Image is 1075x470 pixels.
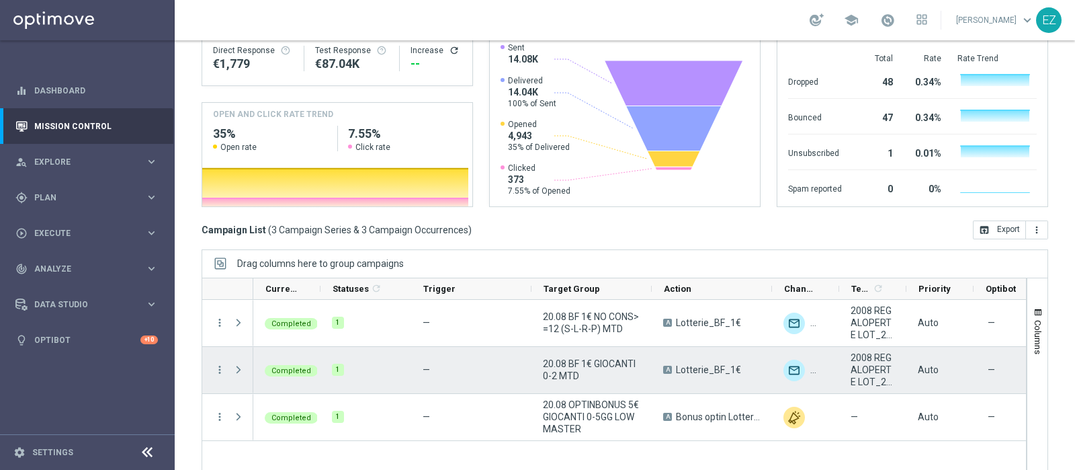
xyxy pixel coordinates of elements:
div: Execute [15,227,145,239]
div: Explore [15,156,145,168]
a: Settings [32,448,73,457]
div: 0.34% [909,106,941,127]
span: 35% of Delivered [508,142,570,153]
i: keyboard_arrow_right [145,155,158,168]
i: keyboard_arrow_right [145,298,158,311]
div: 1 [332,411,344,423]
span: Auto [918,364,939,375]
span: 2008 REGALOPERTE LOT_2025_08_20 [851,352,895,388]
div: Press SPACE to select this row. [202,300,253,347]
span: Bonus optin Lotterie [676,411,761,423]
span: school [844,13,859,28]
span: A [663,366,672,374]
multiple-options-button: Export to CSV [973,224,1048,235]
span: Sent [508,42,538,53]
span: Columns [1033,320,1043,354]
span: Calculate column [871,281,884,296]
div: Analyze [15,263,145,275]
a: [PERSON_NAME]keyboard_arrow_down [955,10,1036,30]
i: keyboard_arrow_right [145,227,158,239]
span: Click rate [355,142,390,153]
div: 0.01% [909,141,941,163]
colored-tag: Completed [265,411,318,424]
button: Mission Control [15,121,159,132]
span: 14.08K [508,53,538,65]
span: 100% of Sent [508,98,556,109]
div: Test Response [315,45,389,56]
colored-tag: Completed [265,364,318,377]
span: — [423,412,430,422]
div: Unsubscribed [788,141,842,163]
a: Optibot [34,322,140,358]
img: Other [783,407,805,428]
span: 20.08 BF 1€ NO CONS>=12 (S-L-R-P) MTD [543,311,640,335]
span: Current Status [265,284,298,294]
span: Trigger [423,284,456,294]
i: refresh [371,283,382,294]
span: Data Studio [34,301,145,309]
button: gps_fixed Plan keyboard_arrow_right [15,192,159,203]
span: 4,943 [508,130,570,142]
span: Auto [918,317,939,328]
i: settings [13,446,26,459]
i: more_vert [1031,225,1042,235]
i: equalizer [15,85,28,97]
i: play_circle_outline [15,227,28,239]
span: A [663,413,672,421]
span: Channel [784,284,816,294]
span: Lotterie_BF_1€ [676,317,741,329]
div: €1,779 [213,56,293,72]
span: Execute [34,229,145,237]
i: track_changes [15,263,28,275]
div: Plan [15,192,145,204]
div: 48 [858,70,893,91]
span: ) [468,224,472,236]
div: Row Groups [237,258,404,269]
div: play_circle_outline Execute keyboard_arrow_right [15,228,159,239]
i: gps_fixed [15,192,28,204]
span: Delivered [508,75,556,86]
colored-tag: Completed [265,317,318,329]
span: 20.08 OPTINBONUS 5€ GIOCANTI 0-5GG LOW MASTER [543,399,640,435]
button: more_vert [214,411,226,423]
div: track_changes Analyze keyboard_arrow_right [15,264,159,274]
span: — [423,317,430,328]
span: 14.04K [508,86,556,98]
span: — [423,364,430,375]
div: person_search Explore keyboard_arrow_right [15,157,159,167]
img: Optimail [783,313,805,334]
span: Analyze [34,265,145,273]
span: Completed [271,366,311,375]
div: Dropped [788,70,842,91]
span: — [988,364,995,376]
span: — [988,317,995,329]
span: Clicked [508,163,570,173]
div: Direct Response [213,45,293,56]
button: refresh [449,45,460,56]
div: equalizer Dashboard [15,85,159,96]
button: more_vert [214,317,226,329]
span: Open rate [220,142,257,153]
span: Plan [34,194,145,202]
span: Target Group [544,284,600,294]
button: Data Studio keyboard_arrow_right [15,299,159,310]
h3: Campaign List [202,224,472,236]
img: Other [810,313,832,334]
div: -- [411,56,462,72]
i: person_search [15,156,28,168]
div: Bounced [788,106,842,127]
div: €87,036 [315,56,389,72]
span: — [988,411,995,423]
button: more_vert [1026,221,1048,239]
span: Priority [918,284,951,294]
div: Other [810,360,832,381]
i: keyboard_arrow_right [145,262,158,275]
